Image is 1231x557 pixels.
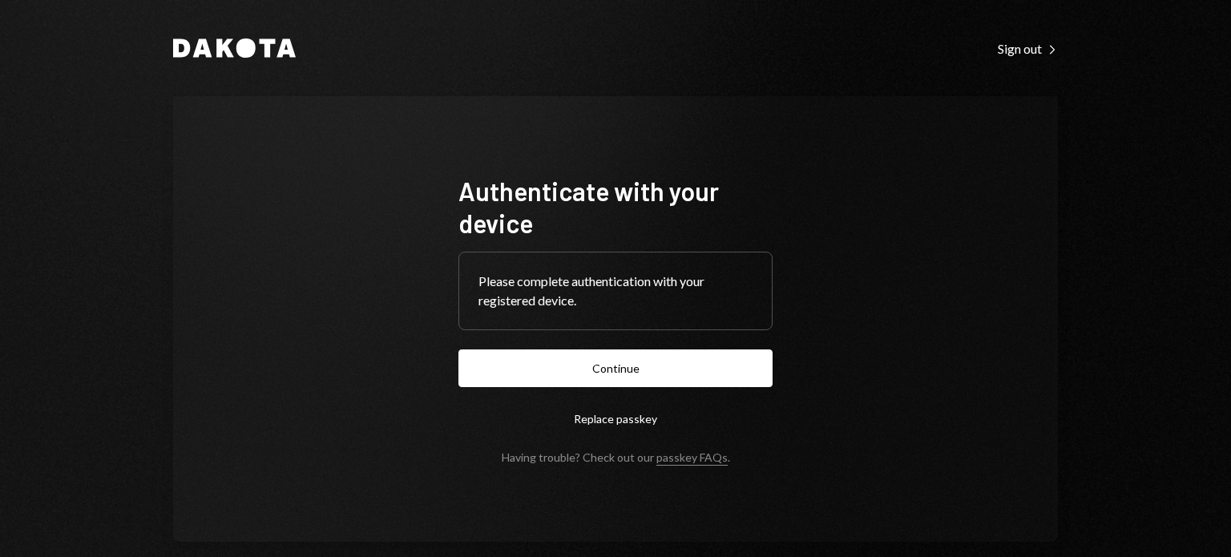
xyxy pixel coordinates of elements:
div: Having trouble? Check out our . [502,450,730,464]
a: Sign out [998,39,1058,57]
div: Please complete authentication with your registered device. [478,272,753,310]
h1: Authenticate with your device [458,175,773,239]
button: Replace passkey [458,400,773,438]
a: passkey FAQs [656,450,728,466]
button: Continue [458,349,773,387]
div: Sign out [998,41,1058,57]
